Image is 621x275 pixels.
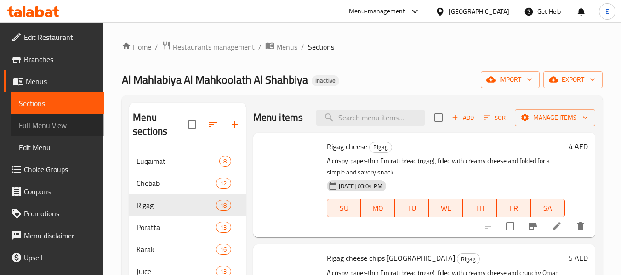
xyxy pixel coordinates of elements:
span: Choice Groups [24,164,97,175]
span: Sections [308,41,334,52]
input: search [316,110,425,126]
span: Sections [19,98,97,109]
button: WE [429,199,463,217]
div: Rigag [369,142,392,153]
span: SU [331,202,358,215]
span: 13 [216,223,230,232]
nav: breadcrumb [122,41,603,53]
button: FR [497,199,531,217]
span: Rigag cheese [327,140,367,153]
span: Rigag [370,142,392,152]
span: Add item [448,111,478,125]
a: Full Menu View [11,114,104,136]
span: Restaurants management [173,41,255,52]
a: Promotions [4,202,104,224]
span: FR [501,202,527,215]
h2: Menu items [253,111,303,124]
a: Upsell [4,247,104,269]
a: Branches [4,48,104,70]
span: Inactive [312,77,339,84]
span: E [605,6,609,17]
span: Edit Menu [19,142,97,153]
span: Menus [276,41,297,52]
span: 16 [216,245,230,254]
span: Poratta [137,222,216,233]
span: Menus [26,76,97,87]
span: export [551,74,595,85]
div: [GEOGRAPHIC_DATA] [449,6,509,17]
span: Promotions [24,208,97,219]
a: Restaurants management [162,41,255,53]
a: Menus [265,41,297,53]
div: Karak16 [129,238,245,260]
a: Home [122,41,151,52]
span: import [488,74,532,85]
a: Coupons [4,180,104,202]
span: Branches [24,54,97,65]
div: Poratta13 [129,216,245,238]
span: Luqaimat [137,156,219,167]
span: Full Menu View [19,120,97,131]
button: SU [327,199,361,217]
div: Rigag [457,253,480,264]
div: Luqaimat8 [129,150,245,172]
span: Add [450,112,475,123]
a: Edit Menu [11,136,104,158]
span: SA [535,202,561,215]
span: Manage items [522,112,588,123]
span: 12 [216,179,230,188]
div: Chebab12 [129,172,245,194]
span: [DATE] 03:04 PM [335,182,386,191]
span: Rigag [137,200,216,211]
a: Menus [4,70,104,92]
li: / [301,41,304,52]
a: Edit Restaurant [4,26,104,48]
button: Manage items [515,109,595,126]
span: Sort items [478,111,515,125]
button: import [481,71,540,88]
span: MO [365,202,391,215]
span: 8 [220,157,230,166]
span: Al Mahlabiya Al Mahkoolath Al Shahbiya [122,69,308,90]
h6: 5 AED [569,252,588,264]
span: Chebab [137,178,216,189]
div: items [216,244,231,255]
span: Rigag [457,254,479,264]
button: Add [448,111,478,125]
h6: 4 AED [569,140,588,153]
span: Coupons [24,186,97,197]
span: TU [399,202,425,215]
button: Branch-specific-item [522,215,544,237]
span: Karak [137,244,216,255]
div: Rigag18 [129,194,245,216]
span: Rigag cheese chips [GEOGRAPHIC_DATA] [327,251,455,265]
button: Sort [481,111,511,125]
div: Inactive [312,75,339,86]
button: TH [463,199,497,217]
span: 18 [216,201,230,210]
span: Select to update [501,217,520,236]
span: Select section [429,108,448,127]
a: Menu disclaimer [4,224,104,247]
button: MO [361,199,395,217]
span: Sort [484,112,509,123]
li: / [155,41,158,52]
button: TU [395,199,429,217]
span: Edit Restaurant [24,32,97,43]
button: delete [570,215,592,237]
span: Upsell [24,252,97,263]
div: items [219,156,231,167]
span: Menu disclaimer [24,230,97,241]
a: Choice Groups [4,158,104,180]
span: WE [433,202,459,215]
span: Select all sections [182,115,202,134]
p: A crispy, paper-thin Emirati bread (rigag), filled with creamy cheese and folded for a simple and... [327,155,565,178]
span: TH [467,202,493,215]
div: Menu-management [349,6,405,17]
h2: Menu sections [133,111,188,138]
a: Sections [11,92,104,114]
